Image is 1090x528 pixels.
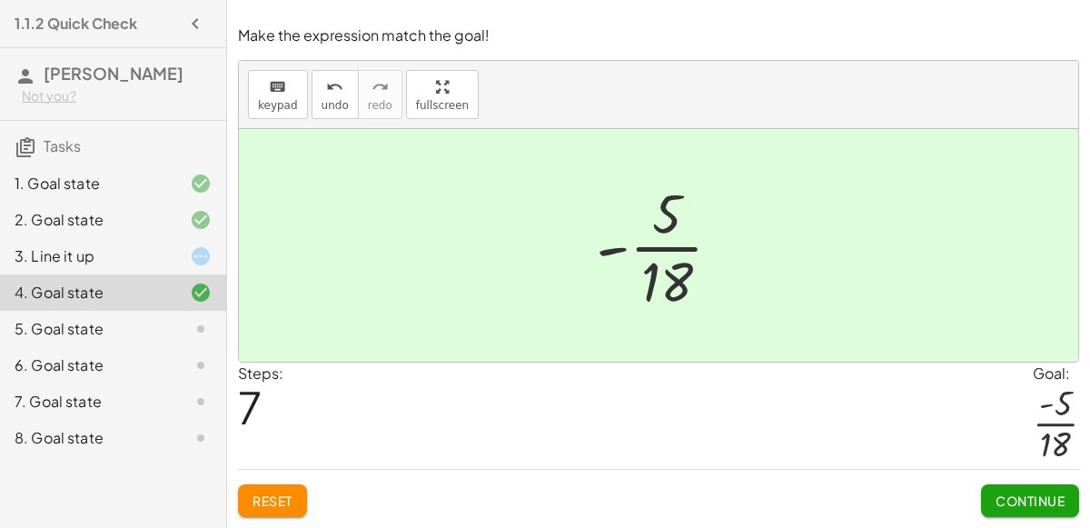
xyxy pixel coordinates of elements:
div: Not you? [22,87,212,105]
i: Task started. [190,245,212,267]
i: Task not started. [190,318,212,340]
span: Reset [253,493,292,509]
i: Task not started. [190,391,212,413]
i: Task finished and correct. [190,282,212,304]
div: Goal: [1033,363,1079,384]
h4: 1.1.2 Quick Check [15,13,137,35]
span: Continue [996,493,1065,509]
button: fullscreen [406,70,479,119]
i: undo [326,76,343,98]
button: Continue [981,484,1079,517]
span: fullscreen [416,99,469,112]
span: undo [322,99,349,112]
div: 1. Goal state [15,173,161,194]
span: [PERSON_NAME] [44,63,183,84]
div: 3. Line it up [15,245,161,267]
div: 5. Goal state [15,318,161,340]
i: Task not started. [190,427,212,449]
button: undoundo [312,70,359,119]
div: 7. Goal state [15,391,161,413]
label: Steps: [238,364,283,383]
i: Task not started. [190,354,212,376]
span: 7 [238,379,262,434]
i: keyboard [269,76,286,98]
span: Tasks [44,136,81,155]
i: redo [372,76,389,98]
div: 4. Goal state [15,282,161,304]
i: Task finished and correct. [190,209,212,231]
p: Make the expression match the goal! [238,25,1079,46]
span: keypad [258,99,298,112]
button: Reset [238,484,307,517]
span: redo [368,99,392,112]
div: 6. Goal state [15,354,161,376]
div: 8. Goal state [15,427,161,449]
i: Task finished and correct. [190,173,212,194]
button: redoredo [358,70,402,119]
div: 2. Goal state [15,209,161,231]
button: keyboardkeypad [248,70,308,119]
